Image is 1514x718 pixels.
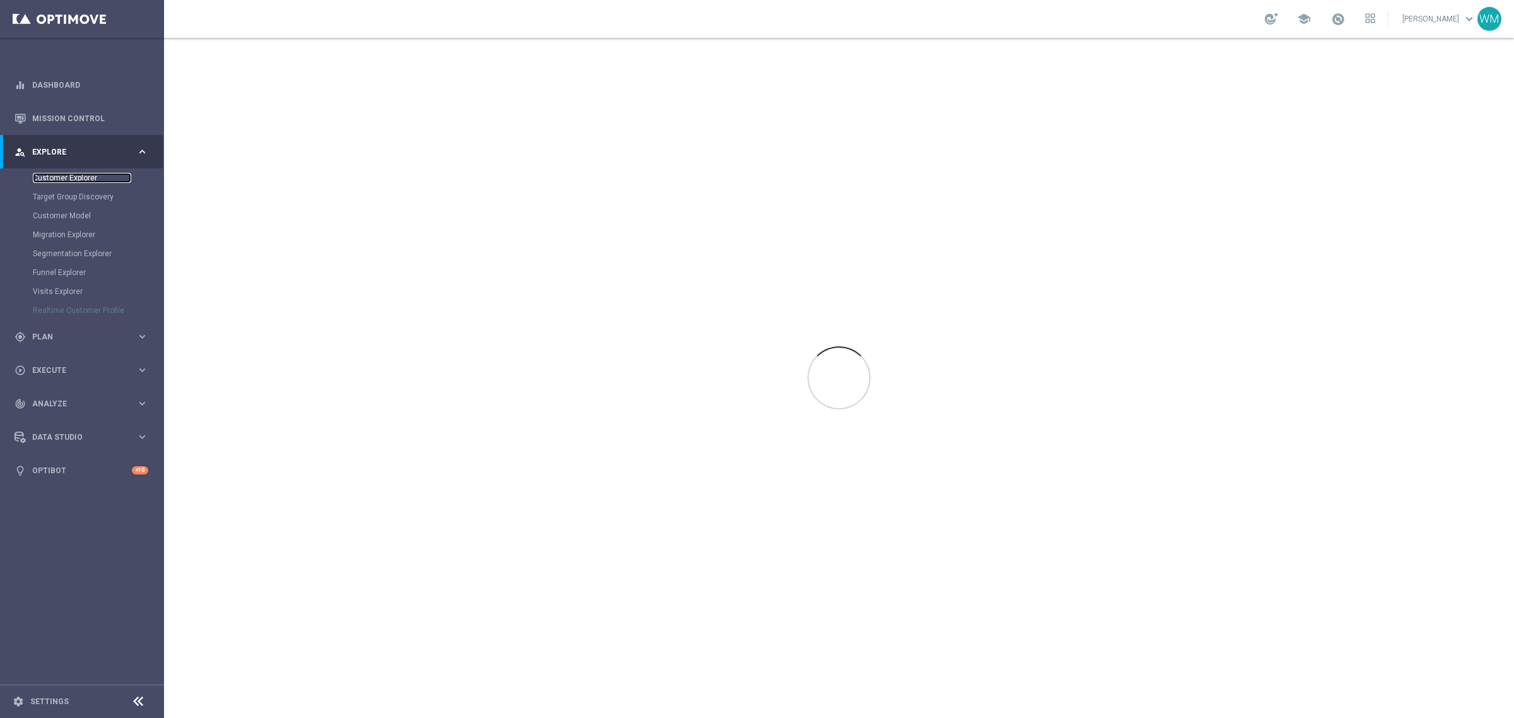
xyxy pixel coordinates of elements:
span: Explore [32,148,136,156]
div: Target Group Discovery [33,187,163,206]
div: Customer Model [33,206,163,225]
i: play_circle_outline [15,365,26,376]
i: equalizer [15,79,26,91]
i: person_search [15,146,26,158]
button: Data Studio keyboard_arrow_right [14,432,149,442]
span: Execute [32,367,136,374]
button: play_circle_outline Execute keyboard_arrow_right [14,365,149,375]
button: lightbulb Optibot +10 [14,466,149,476]
i: keyboard_arrow_right [136,146,148,158]
button: Mission Control [14,114,149,124]
a: Segmentation Explorer [33,249,131,259]
div: Mission Control [15,102,148,135]
button: person_search Explore keyboard_arrow_right [14,147,149,157]
button: equalizer Dashboard [14,80,149,90]
span: Analyze [32,400,136,408]
a: Migration Explorer [33,230,131,240]
i: track_changes [15,398,26,409]
div: Visits Explorer [33,282,163,301]
div: Execute [15,365,136,376]
i: keyboard_arrow_right [136,397,148,409]
div: Funnel Explorer [33,263,163,282]
a: Customer Explorer [33,173,131,183]
i: keyboard_arrow_right [136,364,148,376]
a: Customer Model [33,211,131,221]
button: track_changes Analyze keyboard_arrow_right [14,399,149,409]
div: Customer Explorer [33,168,163,187]
div: Plan [15,331,136,343]
div: Analyze [15,398,136,409]
button: gps_fixed Plan keyboard_arrow_right [14,332,149,342]
div: Segmentation Explorer [33,244,163,263]
div: Realtime Customer Profile [33,301,163,320]
i: lightbulb [15,465,26,476]
span: keyboard_arrow_down [1462,12,1476,26]
i: keyboard_arrow_right [136,331,148,343]
div: +10 [132,466,148,474]
i: settings [13,696,24,707]
i: keyboard_arrow_right [136,431,148,443]
div: Dashboard [15,68,148,102]
a: [PERSON_NAME]keyboard_arrow_down [1401,9,1477,28]
a: Target Group Discovery [33,192,131,202]
div: Migration Explorer [33,225,163,244]
div: WM [1477,7,1501,31]
div: Optibot [15,454,148,487]
div: Data Studio [15,432,136,443]
div: Explore [15,146,136,158]
a: Optibot [32,454,132,487]
a: Mission Control [32,102,148,135]
span: Data Studio [32,433,136,441]
a: Funnel Explorer [33,268,131,278]
a: Dashboard [32,68,148,102]
a: Visits Explorer [33,286,131,297]
a: Settings [30,698,69,705]
i: gps_fixed [15,331,26,343]
span: school [1297,12,1311,26]
span: Plan [32,333,136,341]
